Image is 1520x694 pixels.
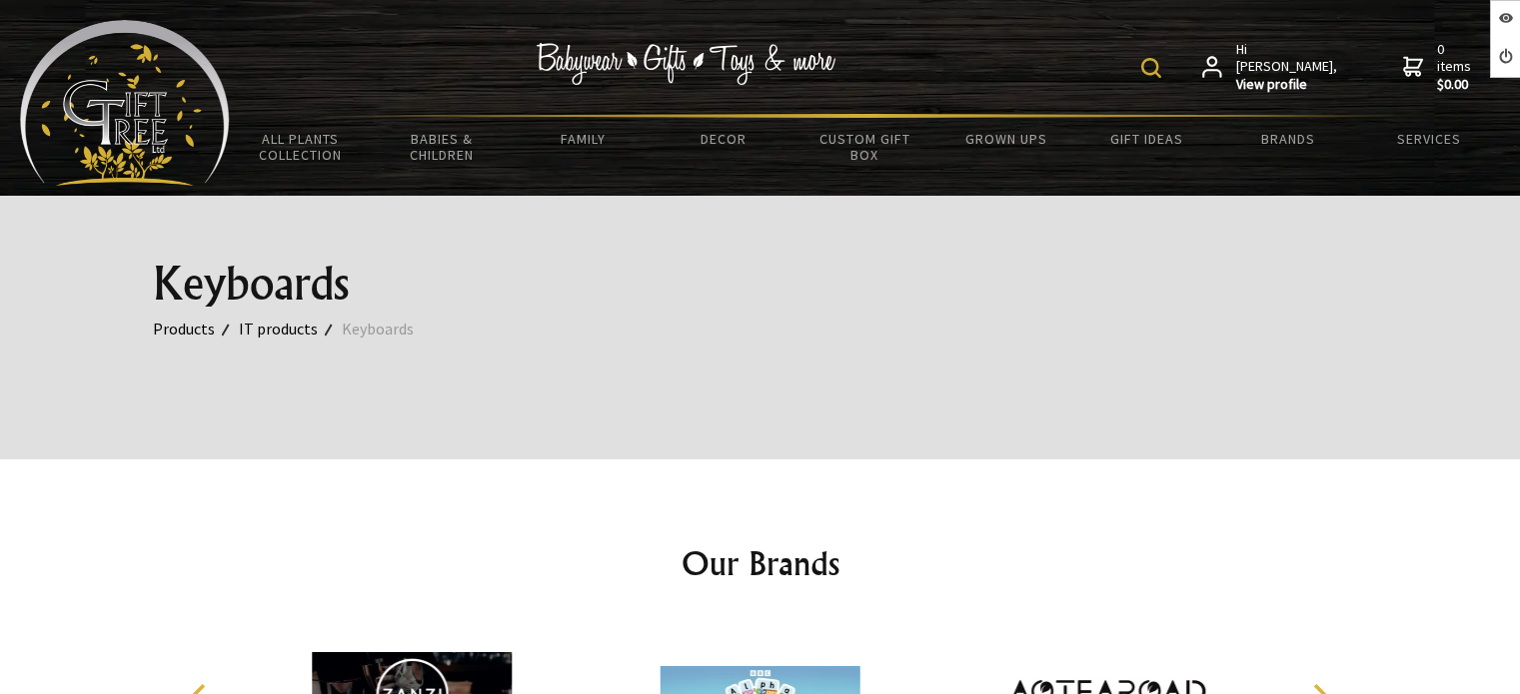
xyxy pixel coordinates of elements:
a: Services [1359,118,1500,160]
a: IT products [239,316,342,342]
a: All Plants Collection [230,118,371,176]
a: 0 items$0.00 [1403,41,1475,94]
strong: View profile [1236,76,1339,94]
a: Babies & Children [371,118,512,176]
span: Hi [PERSON_NAME], [1236,41,1339,94]
a: Grown Ups [935,118,1076,160]
img: Babyware - Gifts - Toys and more... [20,20,230,186]
a: Keyboards [342,316,438,342]
h2: Our Brands [169,539,1352,587]
h1: Keyboards [153,260,1368,308]
a: Products [153,316,239,342]
a: Brands [1218,118,1359,160]
a: Hi [PERSON_NAME],View profile [1202,41,1339,94]
img: Babywear - Gifts - Toys & more [536,43,835,85]
a: Gift Ideas [1076,118,1217,160]
strong: $0.00 [1437,76,1475,94]
span: 0 items [1437,40,1475,94]
img: product search [1141,58,1161,78]
a: Custom Gift Box [794,118,935,176]
a: Family [512,118,653,160]
a: Decor [654,118,794,160]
